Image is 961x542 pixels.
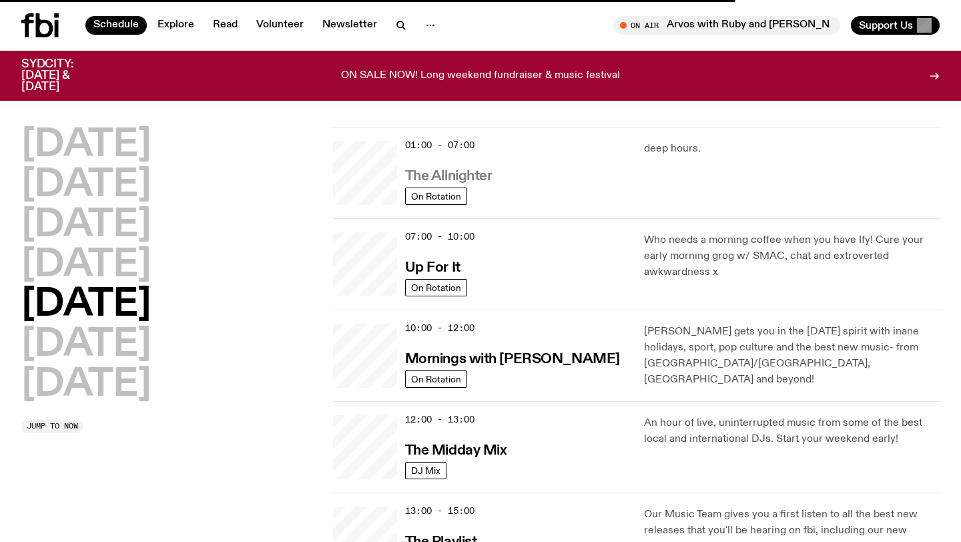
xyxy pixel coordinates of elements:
[21,207,151,244] button: [DATE]
[644,141,940,157] p: deep hours.
[21,247,151,284] button: [DATE]
[21,326,151,364] button: [DATE]
[21,59,107,93] h3: SYDCITY: [DATE] & [DATE]
[405,170,493,184] h3: The Allnighter
[411,282,461,292] span: On Rotation
[851,16,940,35] button: Support Us
[405,279,467,296] a: On Rotation
[405,413,474,426] span: 12:00 - 13:00
[405,258,460,275] a: Up For It
[644,232,940,280] p: Who needs a morning coffee when you have Ify! Cure your early morning grog w/ SMAC, chat and extr...
[405,352,620,366] h3: Mornings with [PERSON_NAME]
[333,324,397,388] a: Sam blankly stares at the camera, brightly lit by a camera flash wearing a hat collared shirt and...
[21,420,83,433] button: Jump to now
[85,16,147,35] a: Schedule
[405,441,507,458] a: The Midday Mix
[405,370,467,388] a: On Rotation
[405,350,620,366] a: Mornings with [PERSON_NAME]
[205,16,246,35] a: Read
[405,444,507,458] h3: The Midday Mix
[21,167,151,204] button: [DATE]
[405,230,474,243] span: 07:00 - 10:00
[411,374,461,384] span: On Rotation
[21,366,151,404] button: [DATE]
[405,261,460,275] h3: Up For It
[405,505,474,517] span: 13:00 - 15:00
[411,191,461,201] span: On Rotation
[405,188,467,205] a: On Rotation
[859,19,913,31] span: Support Us
[613,16,840,35] button: On AirArvos with Ruby and [PERSON_NAME]
[21,127,151,164] button: [DATE]
[405,167,493,184] a: The Allnighter
[248,16,312,35] a: Volunteer
[405,462,446,479] a: DJ Mix
[341,70,620,82] p: ON SALE NOW! Long weekend fundraiser & music festival
[405,139,474,152] span: 01:00 - 07:00
[333,232,397,296] a: Ify - a Brown Skin girl with black braided twists, looking up to the side with her tongue stickin...
[314,16,385,35] a: Newsletter
[644,415,940,447] p: An hour of live, uninterrupted music from some of the best local and international DJs. Start you...
[405,322,474,334] span: 10:00 - 12:00
[411,465,440,475] span: DJ Mix
[21,286,151,324] button: [DATE]
[644,324,940,388] p: [PERSON_NAME] gets you in the [DATE] spirit with inane holidays, sport, pop culture and the best ...
[149,16,202,35] a: Explore
[27,423,78,430] span: Jump to now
